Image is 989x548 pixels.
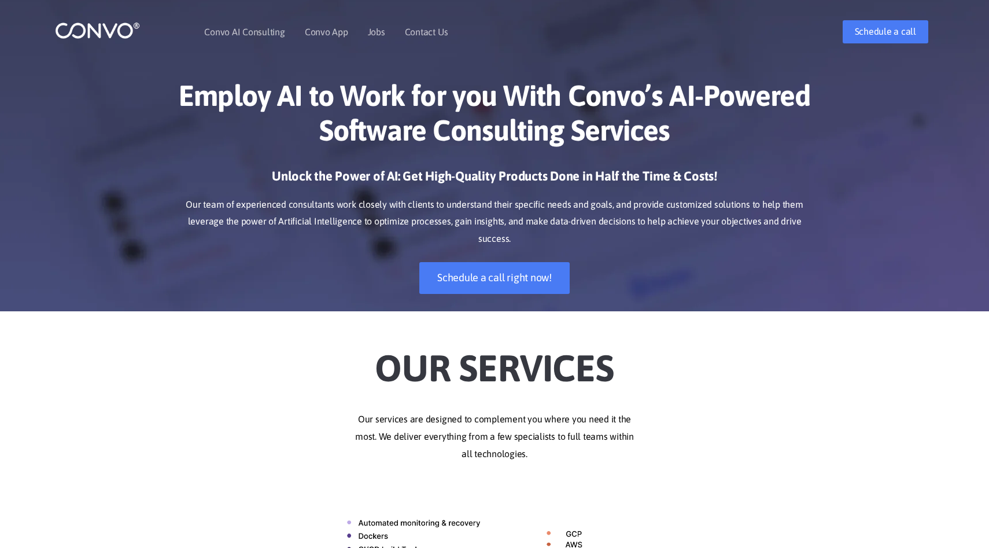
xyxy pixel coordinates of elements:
a: Schedule a call right now! [419,262,570,294]
a: Contact Us [405,27,448,36]
h1: Employ AI to Work for you With Convo’s AI-Powered Software Consulting Services [174,78,815,156]
img: logo_1.png [55,21,140,39]
a: Schedule a call [843,20,928,43]
h3: Unlock the Power of AI: Get High-Quality Products Done in Half the Time & Costs! [174,168,815,193]
p: Our team of experienced consultants work closely with clients to understand their specific needs ... [174,196,815,248]
a: Convo AI Consulting [204,27,285,36]
p: Our services are designed to complement you where you need it the most. We deliver everything fro... [174,411,815,463]
h2: Our Services [174,329,815,393]
a: Convo App [305,27,348,36]
a: Jobs [368,27,385,36]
